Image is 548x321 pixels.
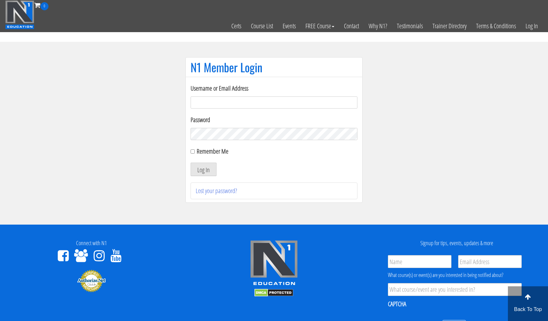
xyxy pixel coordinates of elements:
a: Why N1? [364,10,392,42]
label: Remember Me [197,147,228,156]
a: Log In [521,10,543,42]
a: Lost your password? [196,186,237,195]
a: Contact [339,10,364,42]
a: Trainer Directory [428,10,471,42]
span: 0 [40,2,48,10]
a: Certs [227,10,246,42]
h1: N1 Member Login [191,61,357,74]
a: 0 [34,1,48,9]
img: DMCA.com Protection Status [254,289,293,297]
img: n1-edu-logo [250,240,298,288]
p: Back To Top [508,306,548,313]
h4: Signup for tips, events, updates & more [370,240,543,246]
label: CAPTCHA [388,300,406,308]
a: Course List [246,10,278,42]
img: n1-education [5,0,34,29]
button: Log In [191,163,217,176]
a: Terms & Conditions [471,10,521,42]
a: Events [278,10,301,42]
a: Testimonials [392,10,428,42]
img: Authorize.Net Merchant - Click to Verify [77,269,106,292]
input: Name [388,255,451,268]
h4: Connect with N1 [5,240,178,246]
a: FREE Course [301,10,339,42]
div: What course(s) or event(s) are you interested in being notified about? [388,271,522,279]
input: Email Address [458,255,522,268]
input: What course/event are you interested in? [388,283,522,296]
label: Username or Email Address [191,84,357,93]
label: Password [191,115,357,125]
